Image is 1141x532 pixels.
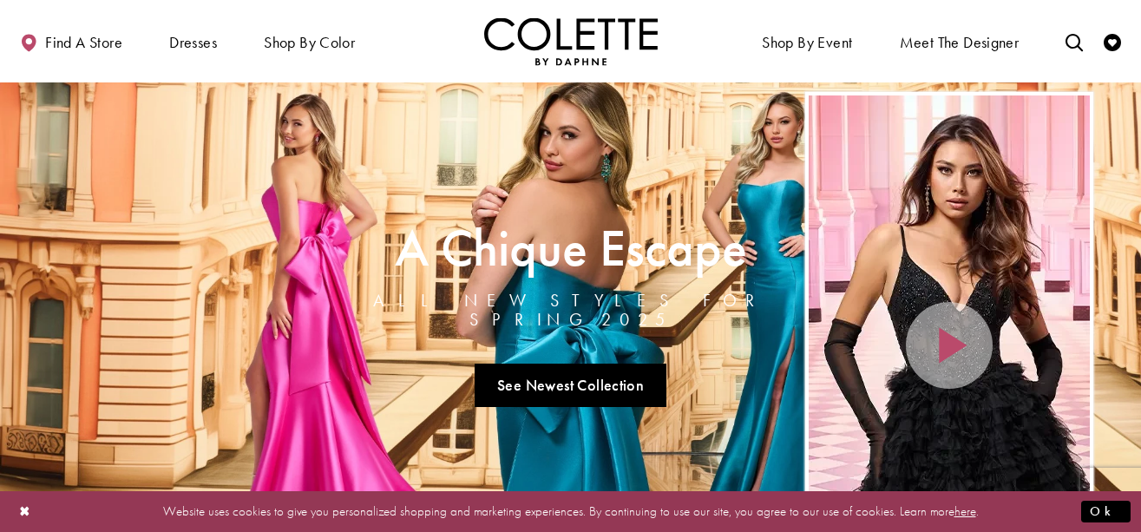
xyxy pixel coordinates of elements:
a: Toggle search [1061,17,1087,65]
span: Shop By Event [762,34,852,51]
img: Colette by Daphne [484,17,658,65]
a: See Newest Collection A Chique Escape All New Styles For Spring 2025 [475,364,667,407]
span: Dresses [169,34,217,51]
a: Visit Home Page [484,17,658,65]
a: Check Wishlist [1099,17,1125,65]
span: Shop by color [259,17,359,65]
button: Submit Dialog [1081,501,1131,522]
ul: Slider Links [336,357,805,414]
p: Website uses cookies to give you personalized shopping and marketing experiences. By continuing t... [125,500,1016,523]
a: here [954,502,976,520]
a: Meet the designer [895,17,1024,65]
span: Shop By Event [757,17,856,65]
span: Find a store [45,34,122,51]
span: Dresses [165,17,221,65]
span: Shop by color [264,34,355,51]
button: Close Dialog [10,496,40,527]
span: Meet the designer [900,34,1020,51]
a: Find a store [16,17,127,65]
